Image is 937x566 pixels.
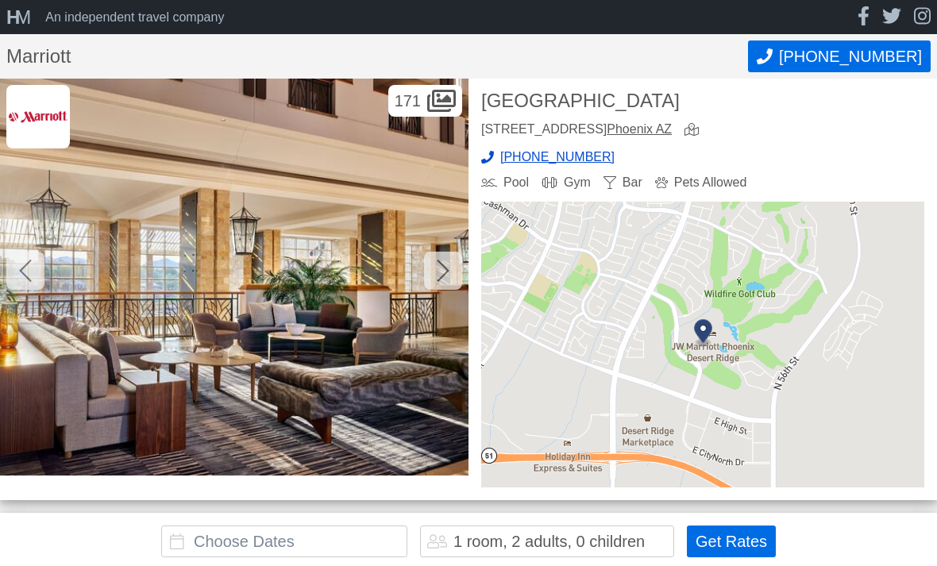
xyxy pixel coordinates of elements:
span: H [6,6,15,28]
div: 1 room, 2 adults, 0 children [453,533,645,549]
div: 171 [388,85,462,117]
span: M [15,6,26,28]
a: HM [6,8,39,27]
div: Bar [603,176,642,189]
img: map [481,202,924,487]
a: facebook [858,6,870,28]
div: An independent travel company [45,11,224,24]
h1: Marriott [6,47,748,66]
div: Pets Allowed [655,176,747,189]
a: instagram [914,6,931,28]
button: Call [748,40,931,72]
h2: [GEOGRAPHIC_DATA] [481,91,924,110]
div: Gym [542,176,591,189]
div: [STREET_ADDRESS] [481,123,672,138]
a: view map [684,123,705,138]
span: [PHONE_NUMBER] [779,48,922,66]
a: twitter [882,6,901,28]
img: Marriott [6,85,70,148]
div: Pool [481,176,529,189]
input: Choose Dates [161,526,407,557]
a: Phoenix AZ [607,122,672,136]
span: [PHONE_NUMBER] [500,151,615,164]
button: Get Rates [687,526,776,557]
